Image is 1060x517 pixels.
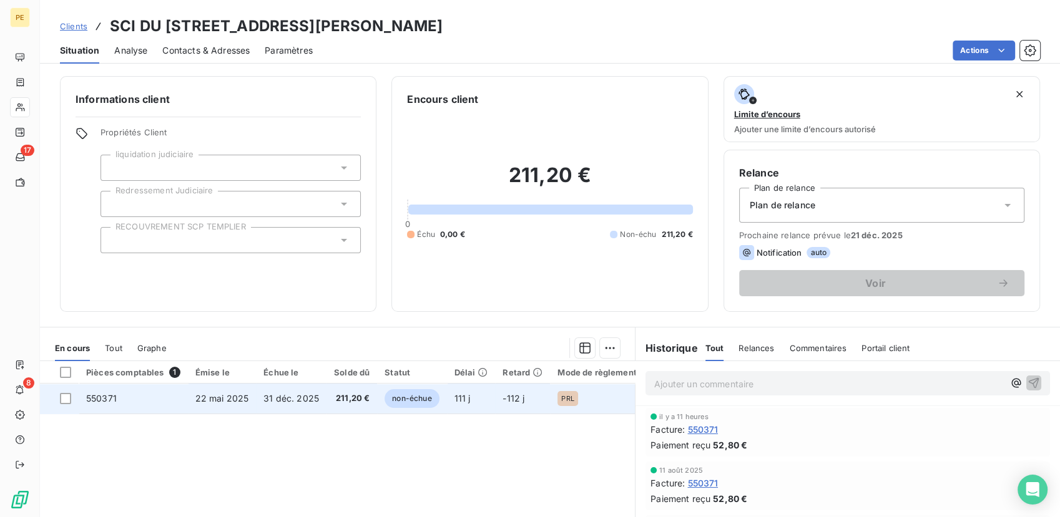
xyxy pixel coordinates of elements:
h6: Relance [739,165,1024,180]
img: Logo LeanPay [10,490,30,510]
span: Limite d’encours [734,109,800,119]
span: Notification [757,248,802,258]
span: Non-échu [620,229,656,240]
span: Paramètres [265,44,313,57]
span: 31 déc. 2025 [263,393,319,403]
span: 550371 [687,476,718,490]
div: Solde dû [334,367,370,377]
span: Paiement reçu [650,492,710,505]
button: Limite d’encoursAjouter une limite d’encours autorisé [724,76,1040,142]
span: Ajouter une limite d’encours autorisé [734,124,876,134]
span: 550371 [687,423,718,436]
span: Tout [705,343,724,353]
h3: SCI DU [STREET_ADDRESS][PERSON_NAME] [110,15,443,37]
div: PE [10,7,30,27]
span: Contacts & Adresses [162,44,250,57]
button: Voir [739,270,1024,296]
div: Échue le [263,367,319,377]
span: Prochaine relance prévue le [739,230,1024,240]
div: Mode de règlement [557,367,637,377]
span: Facture : [650,476,685,490]
h6: Informations client [76,92,361,107]
span: 0,00 € [440,229,465,240]
input: Ajouter une valeur [111,234,121,246]
span: il y a 11 heures [659,413,708,420]
h2: 211,20 € [407,163,692,200]
span: -112 j [503,393,524,403]
span: Tout [105,343,122,353]
span: 8 [23,377,34,389]
span: Analyse [114,44,147,57]
span: Graphe [137,343,167,353]
span: Paiement reçu [650,438,710,452]
h6: Encours client [407,92,478,107]
span: PRL [561,395,574,402]
div: Statut [385,367,439,377]
span: 52,80 € [713,438,747,452]
span: Échu [417,229,435,240]
span: Plan de relance [750,199,815,211]
span: 1 [169,367,180,378]
span: 11 août 2025 [659,466,703,474]
span: 52,80 € [713,492,747,505]
a: Clients [60,20,87,32]
span: 22 mai 2025 [195,393,249,403]
span: 17 [21,145,34,156]
span: Facture : [650,423,685,436]
button: Actions [953,41,1015,60]
span: Clients [60,21,87,31]
div: Retard [503,367,542,377]
span: auto [807,247,830,258]
div: Open Intercom Messenger [1018,475,1048,505]
span: 0 [405,219,410,229]
input: Ajouter une valeur [111,198,121,210]
span: Portail client [861,343,910,353]
span: En cours [55,343,90,353]
span: Relances [739,343,774,353]
span: 550371 [86,393,117,403]
span: 111 j [454,393,471,403]
div: Délai [454,367,488,377]
span: Voir [754,278,997,288]
span: 21 déc. 2025 [851,230,903,240]
span: Propriétés Client [101,127,361,145]
span: Situation [60,44,99,57]
span: Commentaires [789,343,847,353]
div: Émise le [195,367,249,377]
span: 211,20 € [661,229,692,240]
div: Pièces comptables [86,367,180,378]
h6: Historique [636,341,698,355]
input: Ajouter une valeur [111,162,121,173]
span: 211,20 € [334,392,370,405]
span: non-échue [385,389,439,408]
